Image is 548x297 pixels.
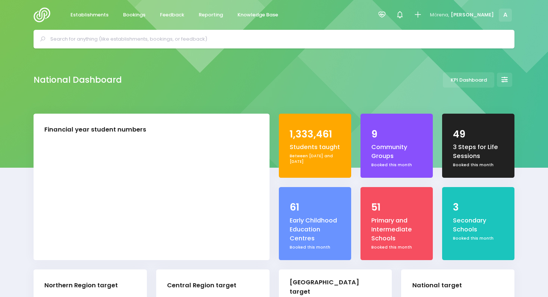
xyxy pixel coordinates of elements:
a: Bookings [117,8,151,22]
div: Booked this month [453,162,504,168]
a: Reporting [192,8,229,22]
div: 9 [371,127,422,142]
span: Mōrena, [430,11,449,19]
div: Central Region target [167,281,236,290]
div: 51 [371,200,422,215]
div: Booked this month [453,236,504,241]
div: 3 Steps for Life Sessions [453,143,504,161]
div: [GEOGRAPHIC_DATA] target [290,278,375,297]
div: Early Childhood Education Centres [290,216,340,243]
div: Community Groups [371,143,422,161]
span: Feedback [160,11,184,19]
span: A [499,9,512,22]
a: Establishments [64,8,114,22]
div: Booked this month [371,162,422,168]
div: Booked this month [371,244,422,250]
div: Northern Region target [44,281,118,290]
div: Secondary Schools [453,216,504,234]
div: Booked this month [290,244,340,250]
input: Search for anything (like establishments, bookings, or feedback) [50,34,504,45]
span: Bookings [123,11,145,19]
div: Financial year student numbers [44,125,146,135]
span: [PERSON_NAME] [451,11,494,19]
div: 3 [453,200,504,215]
a: Feedback [154,8,190,22]
span: Establishments [70,11,108,19]
span: Knowledge Base [237,11,278,19]
div: 61 [290,200,340,215]
a: KPI Dashboard [443,72,494,88]
div: Students taught [290,143,340,152]
div: 49 [453,127,504,142]
span: Reporting [199,11,223,19]
img: Logo [34,7,55,22]
div: 1,333,461 [290,127,340,142]
div: Between [DATE] and [DATE] [290,153,340,165]
a: Knowledge Base [231,8,284,22]
div: National target [412,281,462,290]
h2: National Dashboard [34,75,122,85]
div: Primary and Intermediate Schools [371,216,422,243]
